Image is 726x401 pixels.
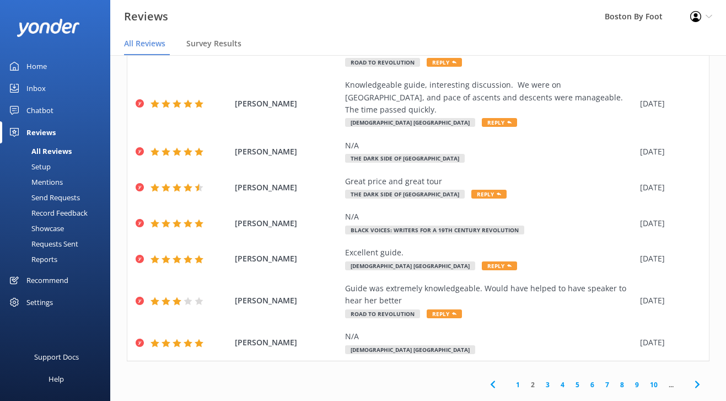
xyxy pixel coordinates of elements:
[7,174,110,190] a: Mentions
[345,211,634,223] div: N/A
[555,379,570,390] a: 4
[427,309,462,318] span: Reply
[7,159,110,174] a: Setup
[124,38,165,49] span: All Reviews
[7,236,110,252] a: Requests Sent
[345,154,465,163] span: The Dark Side of [GEOGRAPHIC_DATA]
[7,143,110,159] a: All Reviews
[345,140,634,152] div: N/A
[34,346,79,368] div: Support Docs
[26,121,56,143] div: Reviews
[510,379,525,390] a: 1
[482,118,517,127] span: Reply
[640,98,695,110] div: [DATE]
[7,221,64,236] div: Showcase
[345,226,524,234] span: Black Voices: Writers for a 19th Century Revolution
[345,330,634,343] div: N/A
[7,159,51,174] div: Setup
[235,146,340,158] span: [PERSON_NAME]
[7,190,80,205] div: Send Requests
[615,379,630,390] a: 8
[186,38,241,49] span: Survey Results
[345,58,420,67] span: Road to Revolution
[235,253,340,265] span: [PERSON_NAME]
[640,295,695,307] div: [DATE]
[663,379,679,390] span: ...
[26,55,47,77] div: Home
[570,379,585,390] a: 5
[345,118,475,127] span: [DEMOGRAPHIC_DATA] [GEOGRAPHIC_DATA]
[345,247,634,259] div: Excellent guide.
[7,252,110,267] a: Reports
[644,379,663,390] a: 10
[427,58,462,67] span: Reply
[345,261,475,270] span: [DEMOGRAPHIC_DATA] [GEOGRAPHIC_DATA]
[26,99,53,121] div: Chatbot
[235,217,340,229] span: [PERSON_NAME]
[540,379,555,390] a: 3
[7,143,72,159] div: All Reviews
[7,205,110,221] a: Record Feedback
[17,19,80,37] img: yonder-white-logo.png
[7,190,110,205] a: Send Requests
[7,252,57,267] div: Reports
[124,8,168,25] h3: Reviews
[482,261,517,270] span: Reply
[640,253,695,265] div: [DATE]
[345,190,465,199] span: The Dark Side of [GEOGRAPHIC_DATA]
[640,181,695,194] div: [DATE]
[26,291,53,313] div: Settings
[345,309,420,318] span: Road to Revolution
[345,282,634,307] div: Guide was extremely knowledgeable. Would have helped to have speaker to hear her better
[235,181,340,194] span: [PERSON_NAME]
[49,368,64,390] div: Help
[471,190,507,199] span: Reply
[345,345,475,354] span: [DEMOGRAPHIC_DATA] [GEOGRAPHIC_DATA]
[7,174,63,190] div: Mentions
[345,175,634,188] div: Great price and great tour
[640,146,695,158] div: [DATE]
[235,295,340,307] span: [PERSON_NAME]
[345,79,634,116] div: Knowledgeable guide, interesting discussion. We were on [GEOGRAPHIC_DATA], and pace of ascents an...
[630,379,644,390] a: 9
[525,379,540,390] a: 2
[235,98,340,110] span: [PERSON_NAME]
[235,336,340,349] span: [PERSON_NAME]
[7,221,110,236] a: Showcase
[26,269,68,291] div: Recommend
[640,217,695,229] div: [DATE]
[7,236,78,252] div: Requests Sent
[7,205,88,221] div: Record Feedback
[26,77,46,99] div: Inbox
[585,379,600,390] a: 6
[640,336,695,349] div: [DATE]
[600,379,615,390] a: 7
